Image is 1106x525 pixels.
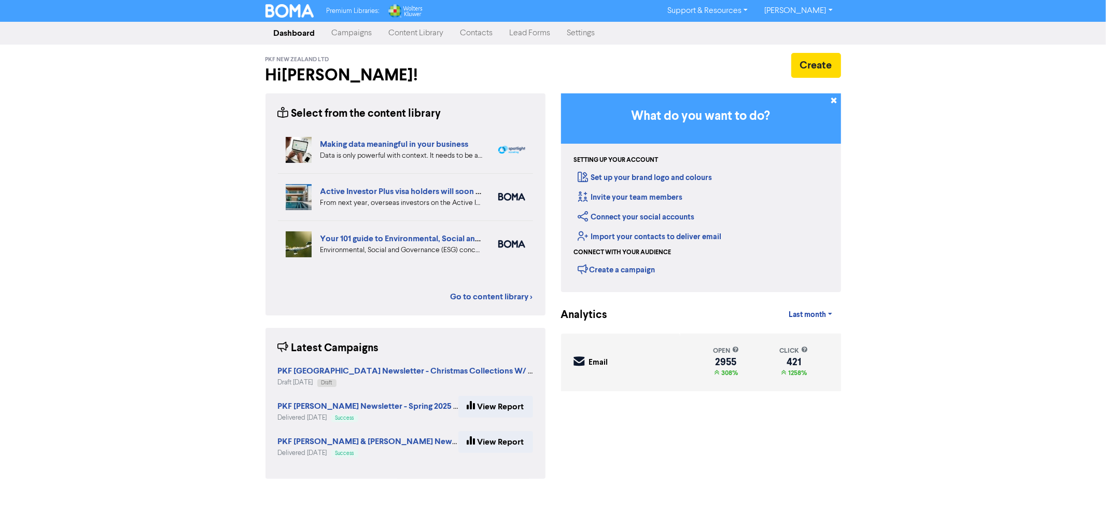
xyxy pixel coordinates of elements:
[713,346,739,356] div: open
[387,4,423,18] img: Wolters Kluwer
[278,403,581,411] a: PKF [PERSON_NAME] Newsletter - Spring 2025 (Duplicated for [PERSON_NAME])
[320,150,483,161] div: Data is only powerful with context. It needs to be accurate and organised and you need to be clea...
[326,8,379,15] span: Premium Libraries:
[779,346,808,356] div: click
[265,65,545,85] h2: Hi [PERSON_NAME] !
[335,416,354,421] span: Success
[786,369,807,377] span: 1258%
[719,369,738,377] span: 308%
[320,245,483,256] div: Environmental, Social and Governance (ESG) concerns are a vital part of running a business. Our 1...
[780,305,841,325] a: Last month
[452,23,501,44] a: Contacts
[278,413,458,423] div: Delivered [DATE]
[278,106,441,122] div: Select from the content library
[659,3,756,19] a: Support & Resources
[589,357,608,369] div: Email
[278,340,379,356] div: Latest Campaigns
[791,53,841,78] button: Create
[498,146,525,154] img: spotlight
[451,291,533,303] a: Go to content library >
[574,248,671,257] div: Connect with your audience
[458,396,533,418] a: View Report
[335,451,354,456] span: Success
[320,233,550,244] a: Your 101 guide to Environmental, Social and Governance (ESG)
[321,380,332,385] span: Draft
[756,3,841,19] a: [PERSON_NAME]
[779,358,808,366] div: 421
[278,366,591,376] strong: PKF [GEOGRAPHIC_DATA] Newsletter - Christmas Collections W/ Women's Refuge
[561,307,595,323] div: Analytics
[578,261,655,277] div: Create a campaign
[278,401,581,411] strong: PKF [PERSON_NAME] Newsletter - Spring 2025 (Duplicated for [PERSON_NAME])
[320,139,469,149] a: Making data meaningful in your business
[1054,475,1106,525] iframe: Chat Widget
[578,232,722,242] a: Import your contacts to deliver email
[278,378,533,388] div: Draft [DATE]
[574,156,659,165] div: Setting up your account
[320,186,577,197] a: Active Investor Plus visa holders will soon be able to buy NZ property
[265,23,324,44] a: Dashboard
[498,240,525,248] img: boma
[265,4,314,18] img: BOMA Logo
[561,93,841,292] div: Getting Started in BOMA
[577,109,825,124] h3: What do you want to do?
[578,212,695,222] a: Connect your social accounts
[278,448,458,458] div: Delivered [DATE]
[578,173,712,183] a: Set up your brand logo and colours
[789,310,826,320] span: Last month
[498,193,525,201] img: boma
[458,431,533,453] a: View Report
[278,438,607,446] a: PKF [PERSON_NAME] & [PERSON_NAME] Newsletter - Spring 2025 (Duplicated for staff)
[324,23,381,44] a: Campaigns
[320,198,483,209] div: From next year, overseas investors on the Active Investor Plus visa will be able to buy NZ proper...
[278,367,591,376] a: PKF [GEOGRAPHIC_DATA] Newsletter - Christmas Collections W/ Women's Refuge
[559,23,604,44] a: Settings
[713,358,739,366] div: 2955
[381,23,452,44] a: Content Library
[578,192,683,202] a: Invite your team members
[278,436,607,447] strong: PKF [PERSON_NAME] & [PERSON_NAME] Newsletter - Spring 2025 (Duplicated for staff)
[265,56,329,63] span: PKF New Zealand Ltd
[501,23,559,44] a: Lead Forms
